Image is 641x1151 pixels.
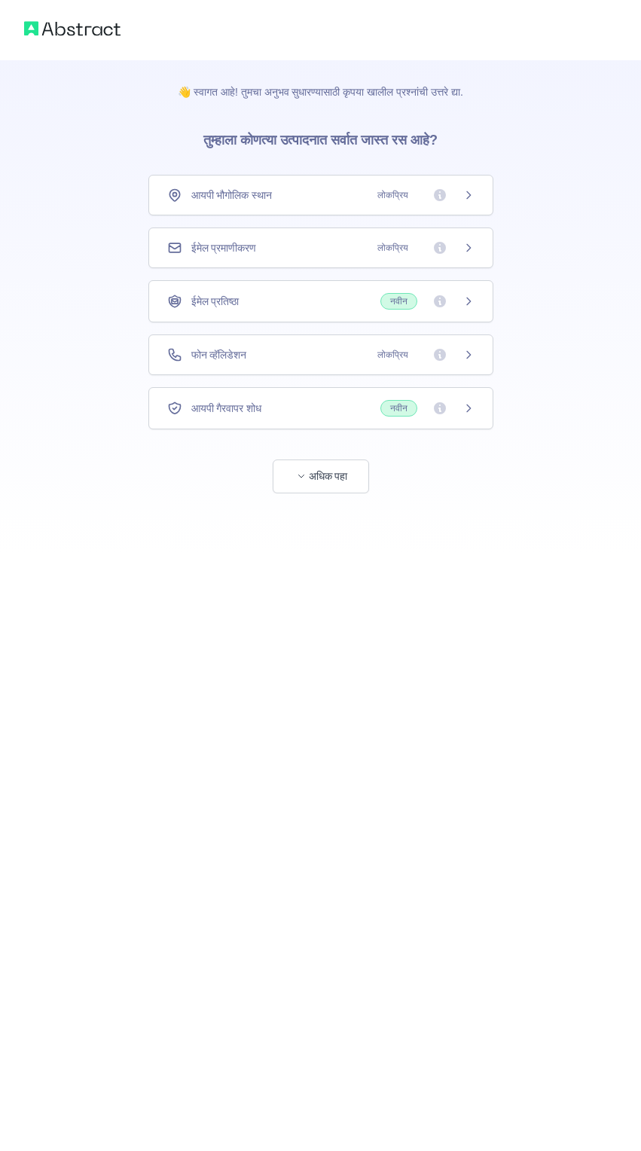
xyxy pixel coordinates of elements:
[191,295,240,307] font: ईमेल प्रतिष्ठा
[191,242,257,254] font: ईमेल प्रमाणीकरण
[191,189,273,201] font: आयपी भौगोलिक स्थान
[178,86,463,98] font: 👋 स्वागत आहे! तुमचा अनुभव सुधारण्यासाठी कृपया खालील प्रश्नांची उत्तरे द्या.
[377,350,408,360] font: लोकप्रिय
[390,296,407,307] font: नवीन
[24,18,121,39] img: अमूर्त लोगो
[191,402,262,414] font: आयपी गैरवापर शोध
[377,190,408,200] font: लोकप्रिय
[309,470,348,482] font: अधिक पहा
[191,349,247,361] font: फोन व्हॅलिडेशन
[203,133,438,148] font: तुम्हाला कोणत्या उत्पादनात सर्वात जास्त रस आहे?
[390,403,407,414] font: नवीन
[377,243,408,253] font: लोकप्रिय
[273,459,369,493] button: अधिक पहा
